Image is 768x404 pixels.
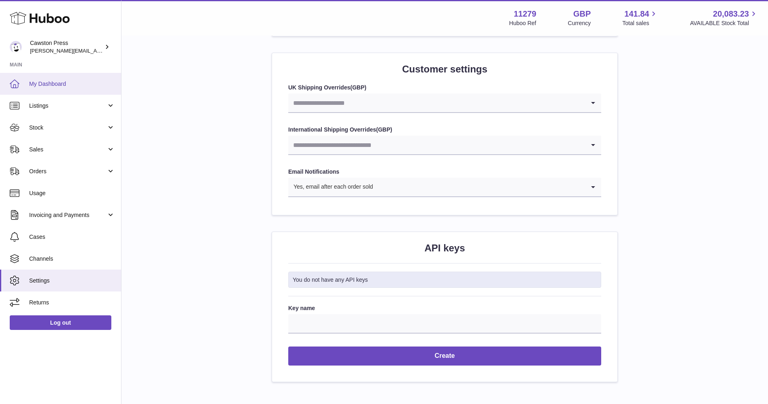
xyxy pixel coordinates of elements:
strong: 11279 [514,9,536,19]
input: Search for option [288,94,585,112]
span: Channels [29,255,115,263]
span: ( ) [376,126,392,133]
span: 20,083.23 [713,9,749,19]
strong: GBP [573,9,591,19]
strong: GBP [352,84,364,91]
span: [PERSON_NAME][EMAIL_ADDRESS][PERSON_NAME][DOMAIN_NAME] [30,47,206,54]
span: Yes, email after each order sold [288,178,373,196]
span: Settings [29,277,115,285]
span: Sales [29,146,106,153]
span: Cases [29,233,115,241]
a: Log out [10,315,111,330]
label: Key name [288,304,601,312]
span: Listings [29,102,106,110]
input: Search for option [373,178,585,196]
span: Total sales [622,19,658,27]
span: ( ) [350,84,366,91]
label: International Shipping Overrides [288,126,601,134]
label: Email Notifications [288,168,601,176]
h2: Customer settings [288,63,601,76]
span: Usage [29,189,115,197]
span: Returns [29,299,115,306]
h2: API keys [288,242,601,255]
div: Cawston Press [30,39,103,55]
span: Invoicing and Payments [29,211,106,219]
label: UK Shipping Overrides [288,84,601,91]
button: Create [288,347,601,366]
span: My Dashboard [29,80,115,88]
div: Search for option [288,136,601,155]
div: Huboo Ref [509,19,536,27]
div: Search for option [288,178,601,197]
div: Currency [568,19,591,27]
strong: GBP [378,126,390,133]
span: 141.84 [624,9,649,19]
span: AVAILABLE Stock Total [690,19,758,27]
input: Search for option [288,136,585,154]
span: Orders [29,168,106,175]
a: 20,083.23 AVAILABLE Stock Total [690,9,758,27]
a: 141.84 Total sales [622,9,658,27]
div: Search for option [288,94,601,113]
div: You do not have any API keys [288,272,601,288]
span: Stock [29,124,106,132]
img: thomas.carson@cawstonpress.com [10,41,22,53]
